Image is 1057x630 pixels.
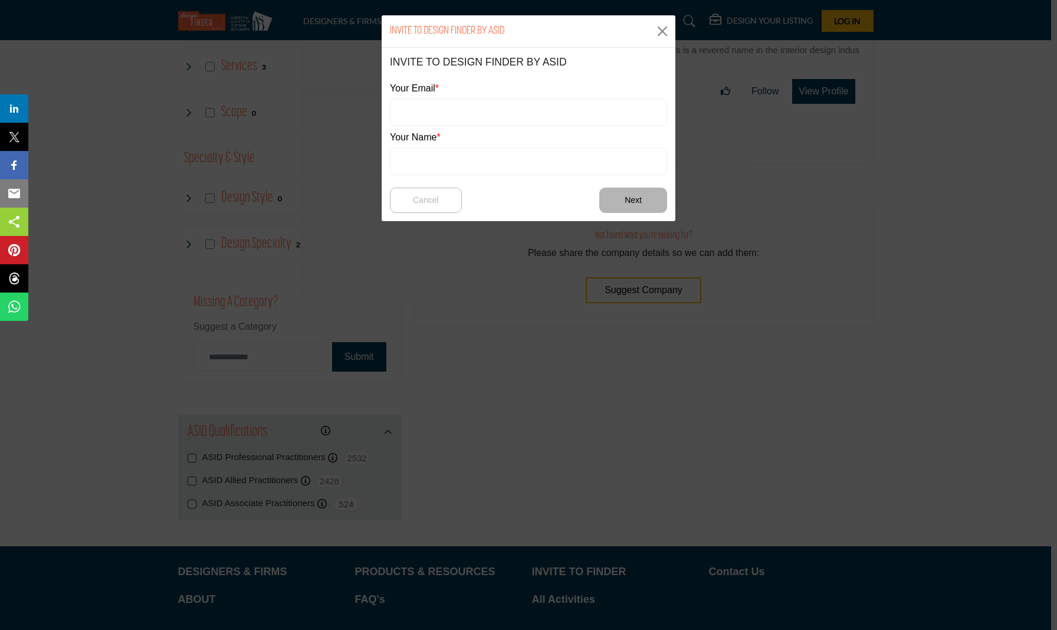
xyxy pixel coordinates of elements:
button: Close [654,22,671,40]
button: Cancel [390,188,462,213]
button: Next [599,188,667,213]
h1: INVITE TO DESIGN FINDER BY ASID [390,24,504,39]
h5: INVITE TO DESIGN FINDER BY ASID [390,56,567,68]
label: Your Email [390,81,439,96]
label: Your Name [390,130,441,145]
